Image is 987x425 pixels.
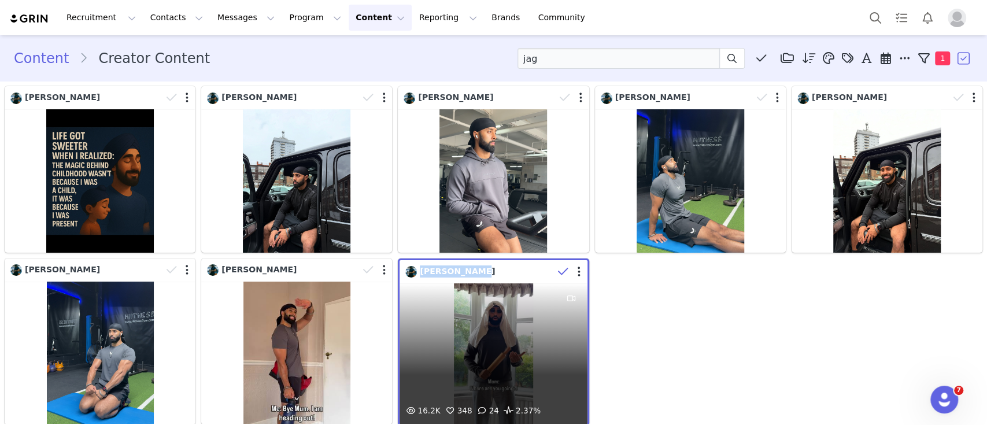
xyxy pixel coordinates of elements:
[19,110,213,139] div: Currently, our paid amplification feature is only available for TikTok content through Spark Ads.
[941,9,978,27] button: Profile
[812,93,887,102] span: [PERSON_NAME]
[19,291,146,302] div: Did that answer your question?
[615,93,690,102] span: [PERSON_NAME]
[9,13,50,24] img: grin logo
[181,5,203,27] button: Home
[930,386,958,413] iframe: Intercom live chat
[531,5,597,31] a: Community
[25,265,100,274] span: [PERSON_NAME]
[349,5,412,31] button: Content
[797,93,809,104] img: dcfa92a8-6824-4f6c-841a-b8147b81e4d7.jpg
[954,386,963,395] span: 7
[948,9,966,27] img: placeholder-profile.jpg
[8,5,29,27] button: go back
[405,266,417,278] img: dcfa92a8-6824-4f6c-841a-b8147b81e4d7.jpg
[418,93,493,102] span: [PERSON_NAME]
[10,264,22,276] img: dcfa92a8-6824-4f6c-841a-b8147b81e4d7.jpg
[19,317,180,386] div: If you need any more help with boosting content or have other questions, I'm here to assist! Woul...
[404,406,440,415] span: 16.2K
[19,231,213,276] div: If you need to amplify Instagram content, you'd need to handle that directly through Instagram's ...
[485,5,530,31] a: Brands
[60,5,143,31] button: Recruitment
[14,48,79,69] a: Content
[9,103,222,284] div: GRIN Helper says…
[19,30,89,42] div: Was that helpful?
[10,93,22,104] img: dcfa92a8-6824-4f6c-841a-b8147b81e4d7.jpg
[889,5,914,31] a: Tasks
[9,23,222,58] div: GRIN Helper says…
[502,404,541,418] span: 2.37%
[404,93,415,104] img: dcfa92a8-6824-4f6c-841a-b8147b81e4d7.jpg
[25,93,100,102] span: [PERSON_NAME]
[42,57,222,94] div: what about if we want to do it on instagram?
[207,93,219,104] img: dcfa92a8-6824-4f6c-841a-b8147b81e4d7.jpg
[221,265,297,274] span: [PERSON_NAME]
[412,5,484,31] button: Reporting
[203,5,224,25] div: Close
[9,57,222,103] div: Natasha says…
[9,103,222,283] div: Currently, our paid amplification feature is only available for TikTok content through Spark Ads....
[935,51,950,65] span: 1
[21,132,30,141] a: Source reference 11051540:
[9,311,222,418] div: GRIN Helper says…
[420,267,495,276] span: [PERSON_NAME]
[601,93,612,104] img: dcfa92a8-6824-4f6c-841a-b8147b81e4d7.jpg
[19,146,213,225] div: For Instagram, we don't have a built-in boosting feature like we do with TikTok. However, you can...
[443,406,472,415] span: 348
[914,50,956,67] button: 1
[51,64,213,87] div: what about if we want to do it on instagram?
[210,5,282,31] button: Messages
[207,264,219,276] img: dcfa92a8-6824-4f6c-841a-b8147b81e4d7.jpg
[915,5,940,31] button: Notifications
[9,284,222,311] div: GRIN Helper says…
[33,6,51,25] img: Profile image for GRIN Helper
[56,11,112,20] h1: GRIN Helper
[863,5,888,31] button: Search
[282,5,348,31] button: Program
[221,93,297,102] span: [PERSON_NAME]
[9,23,98,49] div: Was that helpful?
[9,311,190,393] div: If you need any more help with boosting content or have other questions, I'm here to assist! Woul...
[9,284,155,309] div: Did that answer your question?
[475,406,499,415] span: 24
[143,5,210,31] button: Contacts
[517,48,720,69] input: Search labels, captions, # and @ tags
